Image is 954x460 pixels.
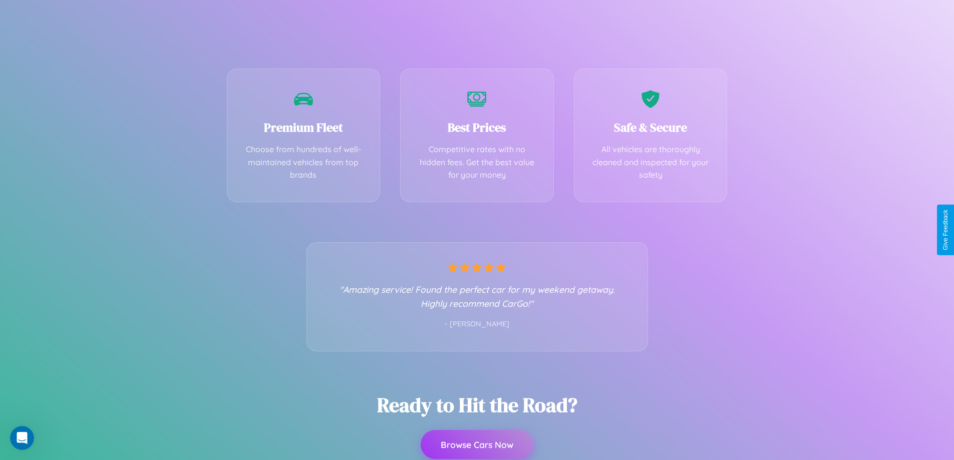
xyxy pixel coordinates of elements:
[327,318,627,331] p: - [PERSON_NAME]
[589,143,712,182] p: All vehicles are thoroughly cleaned and inspected for your safety
[421,430,533,459] button: Browse Cars Now
[416,119,538,136] h3: Best Prices
[377,391,577,418] h2: Ready to Hit the Road?
[416,143,538,182] p: Competitive rates with no hidden fees. Get the best value for your money
[327,282,627,310] p: "Amazing service! Found the perfect car for my weekend getaway. Highly recommend CarGo!"
[589,119,712,136] h3: Safe & Secure
[10,426,34,450] iframe: Intercom live chat
[242,143,365,182] p: Choose from hundreds of well-maintained vehicles from top brands
[942,210,949,250] div: Give Feedback
[242,119,365,136] h3: Premium Fleet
